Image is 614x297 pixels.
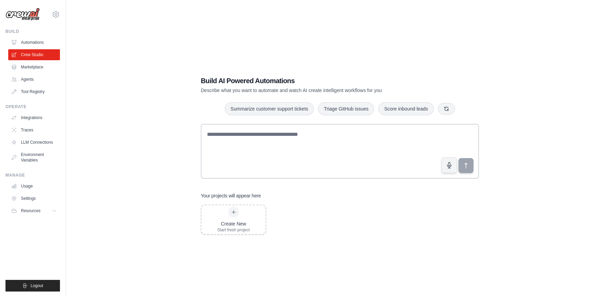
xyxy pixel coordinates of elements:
span: Resources [21,208,40,214]
button: Resources [8,205,60,216]
a: Tool Registry [8,86,60,97]
div: Manage [5,172,60,178]
div: Build [5,29,60,34]
button: Triage GitHub issues [318,102,374,115]
a: Crew Studio [8,49,60,60]
div: Operate [5,104,60,109]
button: Click to speak your automation idea [441,157,457,173]
a: Integrations [8,112,60,123]
button: Summarize customer support tickets [225,102,314,115]
img: Logo [5,8,40,21]
div: Start fresh project [217,227,250,233]
a: Environment Variables [8,149,60,166]
a: LLM Connections [8,137,60,148]
button: Logout [5,280,60,292]
button: Score inbound leads [378,102,434,115]
a: Settings [8,193,60,204]
a: Traces [8,125,60,135]
a: Usage [8,181,60,192]
a: Agents [8,74,60,85]
div: Create New [217,220,250,227]
h3: Your projects will appear here [201,192,261,199]
span: Logout [30,283,43,288]
button: Get new suggestions [438,103,455,115]
a: Marketplace [8,62,60,73]
p: Describe what you want to automate and watch AI create intelligent workflows for you [201,87,431,94]
h1: Build AI Powered Automations [201,76,431,86]
a: Automations [8,37,60,48]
